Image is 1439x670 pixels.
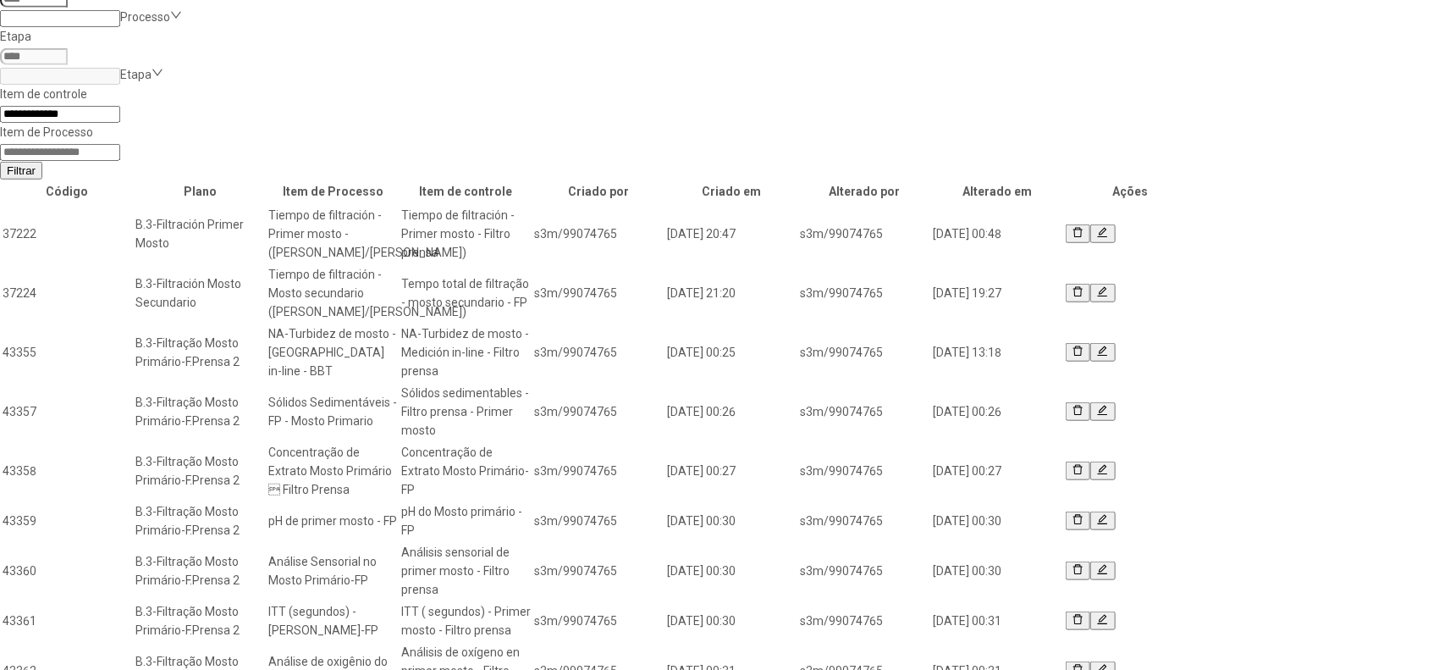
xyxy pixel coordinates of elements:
td: [DATE] 00:31 [932,601,1063,640]
span: Filtrar [7,164,36,177]
td: s3m/99074765 [799,501,930,540]
nz-select-placeholder: Etapa [120,68,152,81]
td: 37224 [2,264,133,322]
td: [DATE] 20:47 [666,205,797,263]
td: B.3-Filtração Mosto Primário-F.Prensa 2 [135,442,266,500]
td: B.3-Filtração Mosto Primário-F.Prensa 2 [135,383,266,440]
td: 43361 [2,601,133,640]
th: Alterado em [932,181,1063,202]
td: s3m/99074765 [799,205,930,263]
td: s3m/99074765 [799,383,930,440]
td: Sólidos Sedimentáveis - FP - Mosto Primario [267,383,399,440]
td: Sólidos sedimentables - Filtro prensa - Primer mosto [400,383,532,440]
th: Item de controle [400,181,532,202]
td: 43358 [2,442,133,500]
th: Alterado por [799,181,930,202]
td: Tempo total de filtração - mosto secundario - FP [400,264,532,322]
td: B.3-Filtração Mosto Primário-F.Prensa 2 [135,324,266,381]
td: s3m/99074765 [533,383,664,440]
td: s3m/99074765 [533,205,664,263]
td: [DATE] 00:27 [932,442,1063,500]
td: ITT (segundos) - [PERSON_NAME]-FP [267,601,399,640]
td: B.3-Filtração Mosto Primário-F.Prensa 2 [135,601,266,640]
td: NA-Turbidez de mosto - [GEOGRAPHIC_DATA] in-line - BBT [267,324,399,381]
td: s3m/99074765 [799,542,930,600]
th: Ações [1065,181,1196,202]
th: Criado em [666,181,797,202]
td: [DATE] 21:20 [666,264,797,322]
td: [DATE] 00:27 [666,442,797,500]
td: s3m/99074765 [533,501,664,540]
td: [DATE] 00:30 [666,601,797,640]
td: B.3-Filtração Mosto Primário-F.Prensa 2 [135,501,266,540]
td: s3m/99074765 [533,264,664,322]
td: s3m/99074765 [799,264,930,322]
td: Análise Sensorial no Mosto Primário-FP [267,542,399,600]
td: 43360 [2,542,133,600]
td: [DATE] 00:30 [666,501,797,540]
td: s3m/99074765 [533,324,664,381]
td: Análisis sensorial de primer mosto - Filtro prensa [400,542,532,600]
td: Tiempo de filtración - Primer mosto - ([PERSON_NAME]/[PERSON_NAME]) [267,205,399,263]
td: NA-Turbidez de mosto - Medición in-line - Filtro prensa [400,324,532,381]
th: Criado por [533,181,664,202]
td: s3m/99074765 [533,542,664,600]
td: B.3-Filtración Primer Mosto [135,205,266,263]
td: 37222 [2,205,133,263]
td: s3m/99074765 [799,442,930,500]
nz-select-placeholder: Processo [120,10,170,24]
td: [DATE] 00:30 [932,501,1063,540]
th: Código [2,181,133,202]
td: Concentração de Extrato Mosto Primário-FP [400,442,532,500]
td: Concentração de Extrato Mosto Primário  Filtro Prensa [267,442,399,500]
td: [DATE] 19:27 [932,264,1063,322]
td: ITT ( segundos) - Primer mosto - Filtro prensa [400,601,532,640]
td: 43355 [2,324,133,381]
td: B.3-Filtración Mosto Secundario [135,264,266,322]
td: [DATE] 00:25 [666,324,797,381]
th: Plano [135,181,266,202]
td: [DATE] 00:30 [666,542,797,600]
td: s3m/99074765 [799,601,930,640]
td: [DATE] 13:18 [932,324,1063,381]
td: [DATE] 00:48 [932,205,1063,263]
td: [DATE] 00:26 [666,383,797,440]
td: pH do Mosto primário - FP [400,501,532,540]
td: s3m/99074765 [533,601,664,640]
td: s3m/99074765 [799,324,930,381]
td: 43359 [2,501,133,540]
td: 43357 [2,383,133,440]
td: pH de primer mosto - FP [267,501,399,540]
td: B.3-Filtração Mosto Primário-F.Prensa 2 [135,542,266,600]
td: Tiempo de filtración - Primer mosto - Filtro prensa [400,205,532,263]
th: Item de Processo [267,181,399,202]
td: [DATE] 00:30 [932,542,1063,600]
td: Tiempo de filtración - Mosto secundario ([PERSON_NAME]/[PERSON_NAME]) [267,264,399,322]
td: [DATE] 00:26 [932,383,1063,440]
td: s3m/99074765 [533,442,664,500]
